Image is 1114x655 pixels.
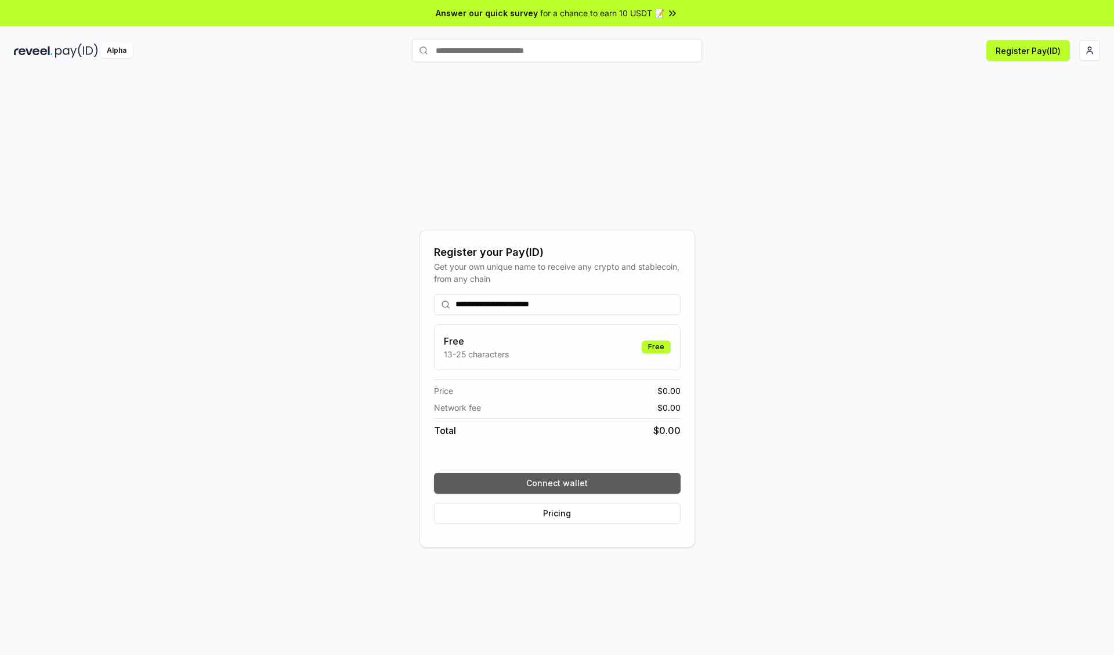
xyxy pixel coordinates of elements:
[434,401,481,414] span: Network fee
[434,260,681,285] div: Get your own unique name to receive any crypto and stablecoin, from any chain
[986,40,1070,61] button: Register Pay(ID)
[100,44,133,58] div: Alpha
[444,348,509,360] p: 13-25 characters
[657,401,681,414] span: $ 0.00
[657,385,681,397] span: $ 0.00
[434,385,453,397] span: Price
[434,244,681,260] div: Register your Pay(ID)
[653,424,681,437] span: $ 0.00
[444,334,509,348] h3: Free
[14,44,53,58] img: reveel_dark
[434,424,456,437] span: Total
[434,503,681,524] button: Pricing
[642,341,671,353] div: Free
[436,7,538,19] span: Answer our quick survey
[55,44,98,58] img: pay_id
[434,473,681,494] button: Connect wallet
[540,7,664,19] span: for a chance to earn 10 USDT 📝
